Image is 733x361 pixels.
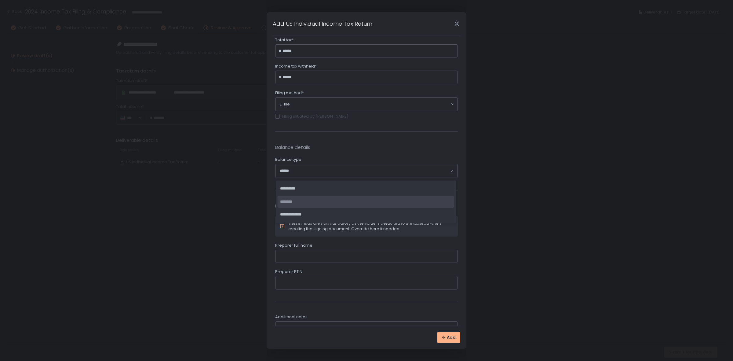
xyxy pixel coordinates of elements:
span: Add [447,335,456,340]
span: Filing method* [275,90,304,96]
input: Search for option [290,101,450,107]
div: Search for option [275,164,458,178]
span: Balance details [275,144,458,151]
span: Preparer full name [275,243,312,248]
div: Search for option [275,98,458,111]
span: Balance type [275,157,301,162]
button: Add [437,332,460,343]
span: Preparer PTIN [275,269,302,274]
span: Additional notes [275,314,308,320]
span: Preparer info [275,203,458,210]
div: Close [447,20,466,27]
div: These fields are not mandatory as the value is defaulted to the tax lead when creating the signin... [288,221,453,232]
input: Search for option [280,168,450,174]
span: E-file [280,101,290,107]
span: Total tax* [275,37,294,43]
span: Income tax withheld* [275,64,317,69]
h1: Add US Individual Income Tax Return [273,20,372,28]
